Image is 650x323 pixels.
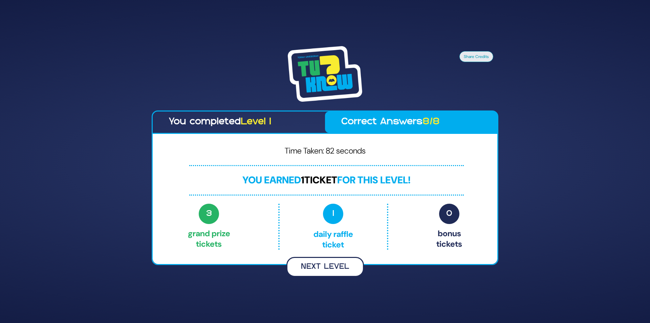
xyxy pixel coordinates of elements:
[436,204,462,250] p: Bonus tickets
[301,174,304,186] span: 1
[242,174,411,186] span: You earned for this level!
[304,174,337,186] span: ticket
[164,145,486,160] p: Time Taken: 82 seconds
[286,257,364,277] button: Next Level
[341,115,481,129] p: Correct Answers
[188,204,230,250] p: Grand Prize tickets
[288,46,362,102] img: Tournament Logo
[439,204,459,224] span: 0
[241,118,271,126] span: Level 1
[323,204,343,224] span: 1
[199,204,219,224] span: 3
[294,204,372,250] p: Daily Raffle ticket
[169,115,309,129] p: You completed
[422,118,440,126] span: 8/8
[459,51,493,62] button: Share Credits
